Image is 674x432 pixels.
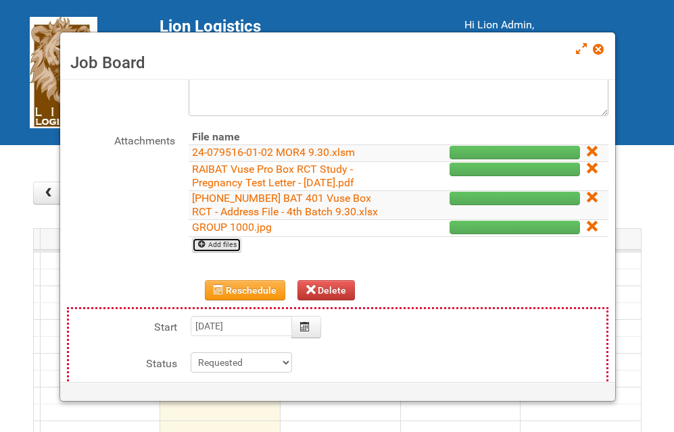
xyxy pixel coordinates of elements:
button: Delete [297,280,356,300]
img: Lion Logistics [30,17,97,128]
a: Add files [192,238,241,252]
a: 24-079516-01-02 MOR4 9.30.xlsm [192,146,355,159]
button: Calendar [291,316,321,338]
th: File name [189,130,396,145]
label: Attachments [67,130,175,149]
a: GROUP 1000.jpg [192,221,272,234]
a: [PHONE_NUMBER] BAT 401 Vuse Box RCT - Address File - 4th Batch 9.30.xlsx [192,192,378,218]
a: Lion Logistics [30,65,97,78]
span: Lion Logistics [160,17,261,36]
a: RAIBAT Vuse Pro Box RCT Study - Pregnancy Test Letter - [DATE].pdf [192,163,354,189]
div: [STREET_ADDRESS] [GEOGRAPHIC_DATA] tel: [PHONE_NUMBER] [160,17,431,113]
label: Status [69,352,177,372]
button: Reschedule [205,280,285,300]
h3: Job Board [70,53,605,73]
div: Hi Lion Admin, [464,17,645,33]
label: Start [69,316,177,335]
